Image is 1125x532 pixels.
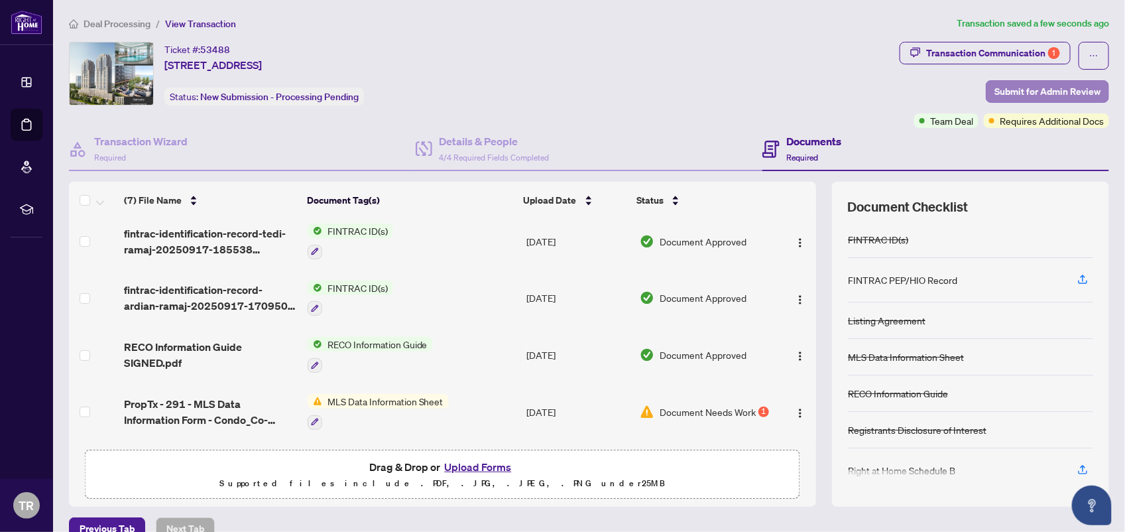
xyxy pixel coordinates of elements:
h4: Transaction Wizard [94,133,188,149]
button: Open asap [1072,486,1112,525]
span: Requires Additional Docs [1000,113,1104,128]
button: Submit for Admin Review [986,80,1109,103]
td: [DATE] [521,326,634,383]
span: Required [94,153,126,163]
button: Upload Forms [440,458,515,476]
td: [DATE] [521,270,634,327]
div: RECO Information Guide [848,386,948,401]
button: Logo [790,344,811,366]
td: [DATE] [521,213,634,270]
span: Deal Processing [84,18,150,30]
li: / [156,16,160,31]
span: FINTRAC ID(s) [322,224,393,238]
span: [STREET_ADDRESS] [164,57,262,73]
span: fintrac-identification-record-ardian-ramaj-20250917-170950 [PERSON_NAME].pdf [124,282,296,314]
h4: Documents [786,133,841,149]
div: Right at Home Schedule B [848,463,955,478]
button: Transaction Communication1 [900,42,1071,64]
div: Transaction Communication [926,42,1060,64]
button: Logo [790,231,811,252]
img: Document Status [640,348,654,362]
span: (7) File Name [124,193,182,208]
p: Supported files include .PDF, .JPG, .JPEG, .PNG under 25 MB [93,476,792,492]
div: Status: [164,88,364,105]
div: FINTRAC PEP/HIO Record [848,273,957,287]
img: Logo [795,351,805,362]
img: IMG-W12408035_1.jpg [70,42,153,105]
img: Status Icon [308,394,322,409]
span: MLS Data Information Sheet [322,394,449,409]
span: PropTx - 291 - MLS Data Information Form - Condo_Co-op_Co-Ownership_Time Share - Sale SIGNED.pdf [124,396,296,428]
img: logo [11,10,42,34]
img: Status Icon [308,281,322,295]
span: Document Needs Work [660,405,756,419]
img: Logo [795,237,805,248]
span: Team Deal [930,113,973,128]
span: Status [636,193,664,208]
span: TR [19,496,34,515]
th: (7) File Name [119,182,302,219]
button: Status IconFINTRAC ID(s) [308,281,393,316]
td: [DATE] [521,440,634,498]
span: Required [786,153,818,163]
article: Transaction saved a few seconds ago [957,16,1109,31]
span: ellipsis [1089,51,1098,60]
span: Submit for Admin Review [994,81,1100,102]
img: Status Icon [308,224,322,238]
div: Listing Agreement [848,313,925,328]
button: Logo [790,401,811,423]
div: 1 [758,407,769,417]
button: Logo [790,287,811,308]
img: Status Icon [308,337,322,352]
div: MLS Data Information Sheet [848,350,964,364]
span: 53488 [200,44,230,56]
h4: Details & People [439,133,549,149]
span: Drag & Drop or [369,458,515,476]
span: Document Approved [660,291,746,305]
span: Document Approved [660,348,746,362]
th: Upload Date [518,182,632,219]
span: RECO Information Guide SIGNED.pdf [124,339,296,371]
div: Ticket #: [164,42,230,57]
th: Status [631,182,772,219]
span: FINTRAC ID(s) [322,281,393,295]
span: home [69,19,78,29]
img: Document Status [640,405,654,419]
span: Document Checklist [848,198,969,216]
span: Upload Date [524,193,577,208]
td: [DATE] [521,383,634,440]
th: Document Tag(s) [302,182,518,219]
span: 4/4 Required Fields Completed [439,153,549,163]
span: RECO Information Guide [322,337,433,352]
img: Document Status [640,234,654,249]
span: fintrac-identification-record-tedi-ramaj-20250917-185538 [PERSON_NAME].pdf [124,226,296,257]
button: Status IconFINTRAC ID(s) [308,224,393,259]
div: 1 [1048,47,1060,59]
img: Logo [795,408,805,419]
span: Document Approved [660,234,746,249]
img: Document Status [640,291,654,305]
span: New Submission - Processing Pending [200,91,359,103]
button: Status IconMLS Data Information Sheet [308,394,449,430]
button: Status IconRECO Information Guide [308,337,433,373]
img: Logo [795,295,805,305]
div: FINTRAC ID(s) [848,232,908,247]
div: Registrants Disclosure of Interest [848,423,986,437]
span: View Transaction [165,18,236,30]
span: Drag & Drop orUpload FormsSupported files include .PDF, .JPG, .JPEG, .PNG under25MB [86,450,799,499]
